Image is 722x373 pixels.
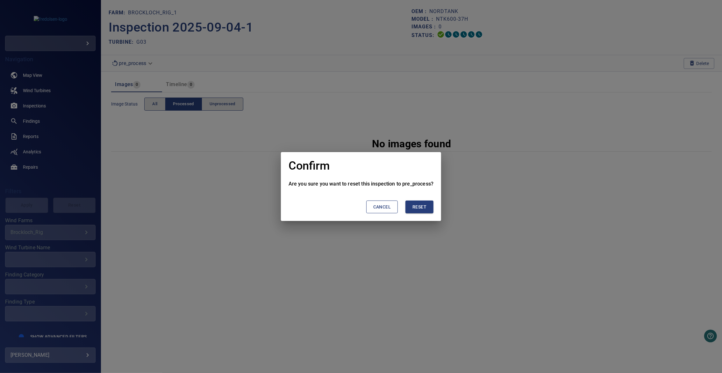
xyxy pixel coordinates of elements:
button: Cancel [366,201,398,214]
span: Reset [412,203,426,211]
h1: Confirm [289,160,330,172]
span: Cancel [373,203,391,211]
button: Reset [405,201,433,214]
p: Are you sure you want to reset this inspection to pre_process? [289,180,433,188]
